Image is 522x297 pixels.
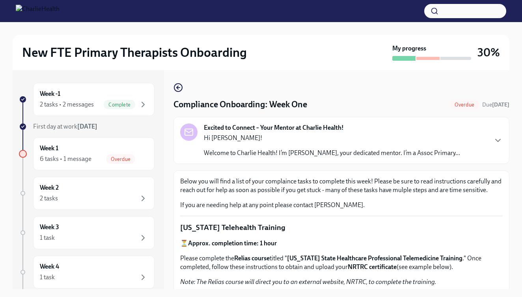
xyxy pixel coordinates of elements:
[104,102,135,108] span: Complete
[106,156,135,162] span: Overdue
[19,83,155,116] a: Week -12 tasks • 2 messagesComplete
[33,123,97,130] span: First day at work
[180,201,503,209] p: If you are needing help at any point please contact [PERSON_NAME].
[40,273,55,282] div: 1 task
[19,122,155,131] a: First day at work[DATE]
[477,45,500,60] h3: 30%
[16,5,60,17] img: CharlieHealth
[392,44,426,53] strong: My progress
[19,177,155,210] a: Week 22 tasks
[19,256,155,289] a: Week 41 task
[482,101,509,108] span: Due
[180,177,503,194] p: Below you will find a list of your complaince tasks to complete this week! Please be sure to read...
[22,45,247,60] h2: New FTE Primary Therapists Onboarding
[19,137,155,170] a: Week 16 tasks • 1 messageOverdue
[492,101,509,108] strong: [DATE]
[40,262,59,271] h6: Week 4
[40,144,58,153] h6: Week 1
[450,102,479,108] span: Overdue
[40,183,59,192] h6: Week 2
[77,123,97,130] strong: [DATE]
[173,99,307,110] h4: Compliance Onboarding: Week One
[482,101,509,108] span: August 24th, 2025 07:00
[348,263,397,271] strong: NRTRC certificate
[19,216,155,249] a: Week 31 task
[180,278,436,286] em: Note: The Relias course will direct you to an external website, NRTRC, to complete the training.
[188,239,277,247] strong: Approx. completion time: 1 hour
[234,254,270,262] strong: Relias course
[204,149,460,157] p: Welcome to Charlie Health! I’m [PERSON_NAME], your dedicated mentor. I’m a Assoc Primary...
[180,254,503,271] p: Please complete the titled " ." Once completed, follow these instructions to obtain and upload yo...
[40,223,59,232] h6: Week 3
[180,222,503,233] p: [US_STATE] Telehealth Training
[40,233,55,242] div: 1 task
[180,239,503,248] p: ⏳
[40,155,91,163] div: 6 tasks • 1 message
[204,134,460,142] p: Hi [PERSON_NAME]!
[287,254,462,262] strong: [US_STATE] State Healthcare Professional Telemedicine Training
[40,100,94,109] div: 2 tasks • 2 messages
[40,194,58,203] div: 2 tasks
[204,123,344,132] strong: Excited to Connect – Your Mentor at Charlie Health!
[40,90,60,98] h6: Week -1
